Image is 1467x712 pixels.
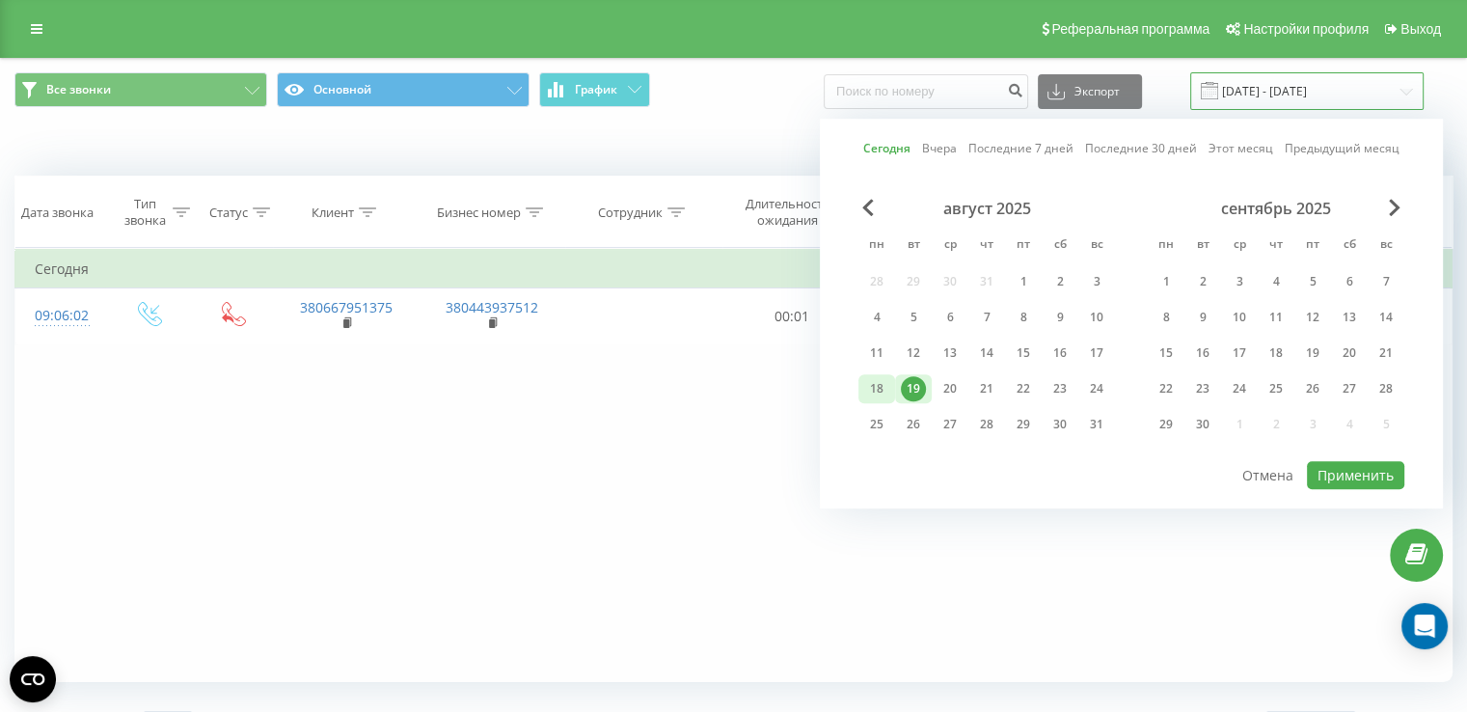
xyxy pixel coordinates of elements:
[740,196,836,229] div: Длительность ожидания
[1154,412,1179,437] div: 29
[1337,269,1362,294] div: 6
[1331,267,1368,296] div: сб 6 сент. 2025 г.
[937,412,963,437] div: 27
[1190,305,1215,330] div: 9
[312,205,354,221] div: Клиент
[1400,21,1441,37] span: Выход
[1078,374,1115,403] div: вс 24 авг. 2025 г.
[1331,339,1368,368] div: сб 20 сент. 2025 г.
[1190,269,1215,294] div: 2
[1221,374,1258,403] div: ср 24 сент. 2025 г.
[1188,232,1217,260] abbr: вторник
[901,376,926,401] div: 19
[1047,412,1073,437] div: 30
[1294,339,1331,368] div: пт 19 сент. 2025 г.
[932,374,968,403] div: ср 20 авг. 2025 г.
[1184,303,1221,332] div: вт 9 сент. 2025 г.
[21,205,94,221] div: Дата звонка
[1011,376,1036,401] div: 22
[1331,374,1368,403] div: сб 27 сент. 2025 г.
[1263,269,1289,294] div: 4
[1184,374,1221,403] div: вт 23 сент. 2025 г.
[1011,269,1036,294] div: 1
[899,232,928,260] abbr: вторник
[1337,376,1362,401] div: 27
[14,72,267,107] button: Все звонки
[1221,267,1258,296] div: ср 3 сент. 2025 г.
[1042,267,1078,296] div: сб 2 авг. 2025 г.
[1184,339,1221,368] div: вт 16 сент. 2025 г.
[277,72,530,107] button: Основной
[895,374,932,403] div: вт 19 авг. 2025 г.
[1258,267,1294,296] div: чт 4 сент. 2025 г.
[1011,412,1036,437] div: 29
[1042,339,1078,368] div: сб 16 авг. 2025 г.
[824,74,1028,109] input: Поиск по номеру
[1154,376,1179,401] div: 22
[1190,376,1215,401] div: 23
[1184,267,1221,296] div: вт 2 сент. 2025 г.
[1262,232,1290,260] abbr: четверг
[1300,341,1325,366] div: 19
[1294,267,1331,296] div: пт 5 сент. 2025 г.
[122,196,167,229] div: Тип звонка
[1258,303,1294,332] div: чт 11 сент. 2025 г.
[575,83,617,96] span: График
[1005,374,1042,403] div: пт 22 авг. 2025 г.
[922,140,957,158] a: Вчера
[937,376,963,401] div: 20
[1368,339,1404,368] div: вс 21 сент. 2025 г.
[1084,341,1109,366] div: 17
[901,412,926,437] div: 26
[1148,339,1184,368] div: пн 15 сент. 2025 г.
[1258,339,1294,368] div: чт 18 сент. 2025 г.
[1078,267,1115,296] div: вс 3 авг. 2025 г.
[864,412,889,437] div: 25
[895,303,932,332] div: вт 5 авг. 2025 г.
[1373,269,1399,294] div: 7
[1373,341,1399,366] div: 21
[895,339,932,368] div: вт 12 авг. 2025 г.
[937,341,963,366] div: 13
[936,232,964,260] abbr: среда
[1047,269,1073,294] div: 2
[974,305,999,330] div: 7
[1221,339,1258,368] div: ср 17 сент. 2025 г.
[1084,412,1109,437] div: 31
[1389,199,1400,216] span: Next Month
[932,339,968,368] div: ср 13 авг. 2025 г.
[1227,341,1252,366] div: 17
[1401,603,1448,649] div: Open Intercom Messenger
[1148,374,1184,403] div: пн 22 сент. 2025 г.
[1209,140,1273,158] a: Этот месяц
[1005,267,1042,296] div: пт 1 авг. 2025 г.
[895,410,932,439] div: вт 26 авг. 2025 г.
[1372,232,1400,260] abbr: воскресенье
[901,305,926,330] div: 5
[209,205,248,221] div: Статус
[1225,232,1254,260] abbr: среда
[1042,374,1078,403] div: сб 23 авг. 2025 г.
[1232,461,1304,489] button: Отмена
[1042,303,1078,332] div: сб 9 авг. 2025 г.
[968,140,1073,158] a: Последние 7 дней
[1148,199,1404,218] div: сентябрь 2025
[968,303,1005,332] div: чт 7 авг. 2025 г.
[858,410,895,439] div: пн 25 авг. 2025 г.
[1051,21,1209,37] span: Реферальная программа
[864,341,889,366] div: 11
[1263,305,1289,330] div: 11
[15,250,1453,288] td: Сегодня
[1227,376,1252,401] div: 24
[1152,232,1181,260] abbr: понедельник
[10,656,56,702] button: Open CMP widget
[932,410,968,439] div: ср 27 авг. 2025 г.
[1078,339,1115,368] div: вс 17 авг. 2025 г.
[862,199,874,216] span: Previous Month
[1084,305,1109,330] div: 10
[1084,269,1109,294] div: 3
[1154,269,1179,294] div: 1
[1335,232,1364,260] abbr: суббота
[1078,303,1115,332] div: вс 10 авг. 2025 г.
[972,232,1001,260] abbr: четверг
